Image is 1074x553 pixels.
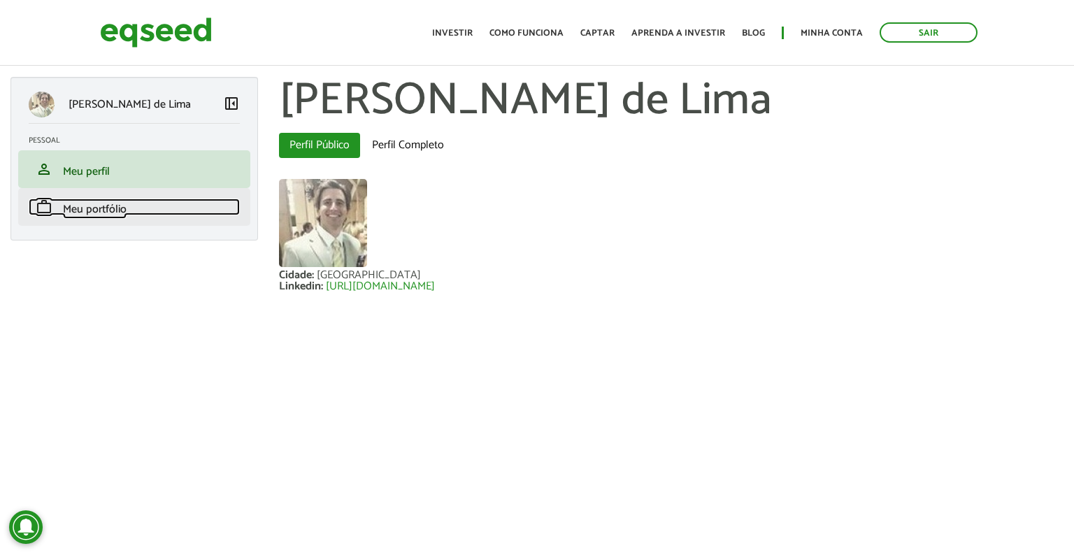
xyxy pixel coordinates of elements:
[29,161,240,178] a: personMeu perfil
[317,270,421,281] div: [GEOGRAPHIC_DATA]
[321,277,323,296] span: :
[36,199,52,215] span: work
[489,29,564,38] a: Como funciona
[631,29,725,38] a: Aprenda a investir
[432,29,473,38] a: Investir
[312,266,314,285] span: :
[361,133,454,158] a: Perfil Completo
[63,162,110,181] span: Meu perfil
[279,270,317,281] div: Cidade
[29,199,240,215] a: workMeu portfólio
[801,29,863,38] a: Minha conta
[18,188,250,226] li: Meu portfólio
[29,136,250,145] h2: Pessoal
[279,77,1064,126] h1: [PERSON_NAME] de Lima
[36,161,52,178] span: person
[69,98,191,111] p: [PERSON_NAME] de Lima
[279,179,367,267] a: Ver perfil do usuário.
[880,22,978,43] a: Sair
[580,29,615,38] a: Captar
[223,95,240,112] span: left_panel_close
[326,281,435,292] a: [URL][DOMAIN_NAME]
[742,29,765,38] a: Blog
[100,14,212,51] img: EqSeed
[223,95,240,115] a: Colapsar menu
[279,133,360,158] a: Perfil Público
[63,200,127,219] span: Meu portfólio
[18,150,250,188] li: Meu perfil
[279,281,326,292] div: Linkedin
[279,179,367,267] img: Foto de Lucas Pasqualini de Lima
